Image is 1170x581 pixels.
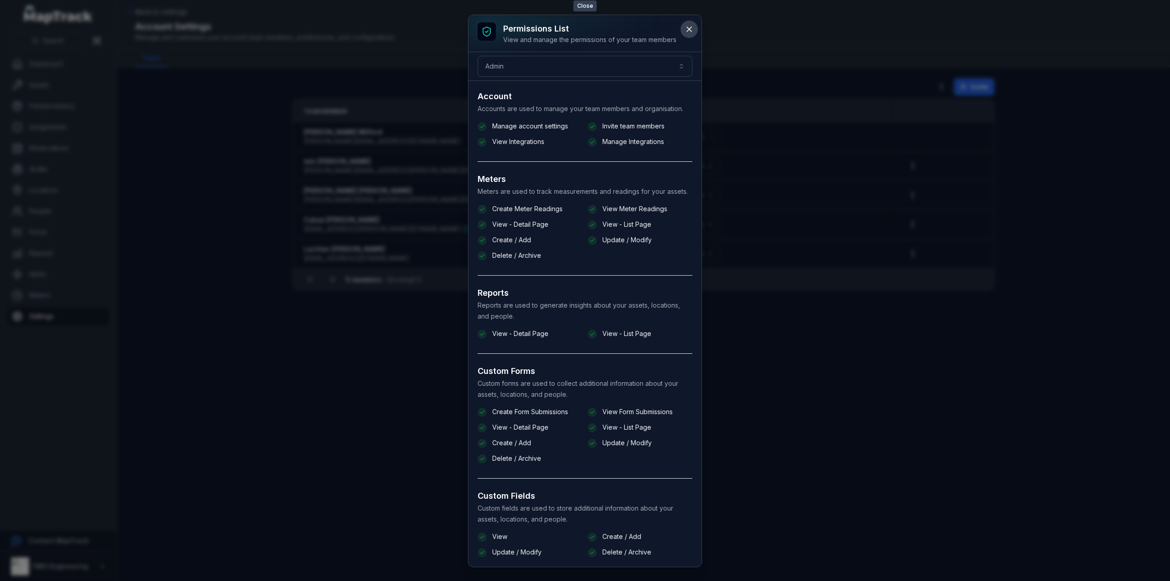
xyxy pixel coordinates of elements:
span: View [492,532,507,541]
span: Create / Add [492,438,531,448]
span: View - Detail Page [492,220,548,229]
h3: Reports [478,287,692,299]
span: View Form Submissions [602,407,673,416]
span: Create Meter Readings [492,204,563,213]
span: Delete / Archive [492,251,541,260]
span: View - List Page [602,220,651,229]
span: Custom fields are used to store additional information about your assets, locations, and people. [478,504,673,523]
h3: Meters [478,173,692,186]
h3: Custom Fields [478,490,692,502]
button: Admin [478,56,692,77]
span: Update / Modify [602,438,652,448]
h3: Custom Forms [478,365,692,378]
span: View Meter Readings [602,204,667,213]
span: Delete / Archive [602,548,651,557]
span: Manage Integrations [602,137,664,146]
span: Close [574,0,597,11]
span: View Integrations [492,137,544,146]
div: View and manage the permissions of your team members [503,35,676,44]
span: View - Detail Page [492,329,548,338]
span: Accounts are used to manage your team members and organisation. [478,105,683,112]
span: Invite team members [602,122,665,131]
span: View - List Page [602,329,651,338]
span: Create / Add [602,532,641,541]
span: Create / Add [492,235,531,245]
span: Update / Modify [602,235,652,245]
span: Create Form Submissions [492,407,568,416]
span: Manage account settings [492,122,568,131]
span: Delete / Archive [492,454,541,463]
span: Reports are used to generate insights about your assets, locations, and people. [478,301,680,320]
span: Custom forms are used to collect additional information about your assets, locations, and people. [478,379,678,398]
h3: Account [478,90,692,103]
h3: Permissions List [503,22,676,35]
span: View - List Page [602,423,651,432]
span: View - Detail Page [492,423,548,432]
span: Update / Modify [492,548,542,557]
span: Meters are used to track measurements and readings for your assets. [478,187,688,195]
